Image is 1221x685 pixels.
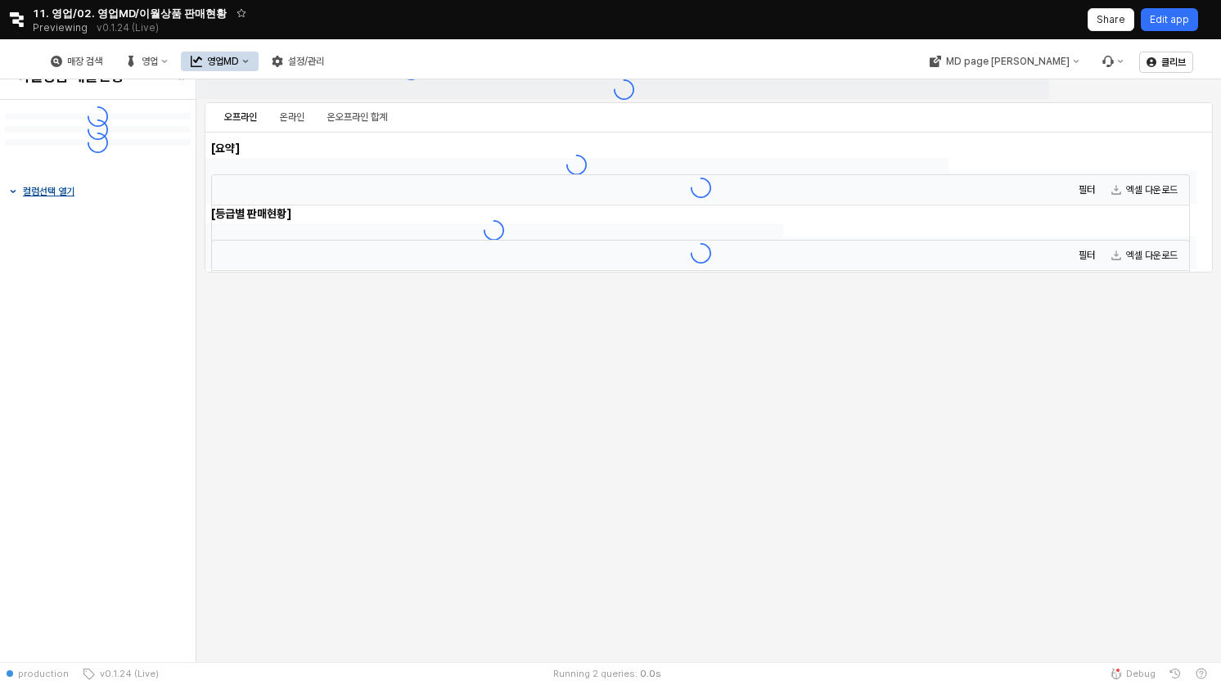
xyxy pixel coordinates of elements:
[211,206,363,221] h6: [등급별 판매현황]
[95,667,159,680] span: v0.1.24 (Live)
[75,662,165,685] button: v0.1.24 (Live)
[233,5,250,21] button: Add app to favorites
[8,185,187,198] button: 컬럼선택 열기
[919,52,1088,71] div: MD page 이동
[280,107,304,127] div: 온라인
[1161,56,1186,69] p: 클리브
[33,20,88,36] span: Previewing
[1162,662,1188,685] button: History
[67,56,102,67] div: 매장 검색
[181,52,259,71] button: 영업MD
[640,667,661,680] span: 0.0 s
[33,5,227,21] span: 11. 영업/02. 영업MD/이월상품 판매현황
[1126,667,1156,680] span: Debug
[33,16,168,39] div: Previewing v0.1.24 (Live)
[270,107,314,127] div: 온라인
[262,52,334,71] button: 설정/관리
[41,52,112,71] button: 매장 검색
[142,56,158,67] div: 영업
[115,52,178,71] button: 영업
[327,107,387,127] div: 온오프라인 합계
[211,141,281,155] h6: [요약]
[1092,52,1133,71] div: Menu item 6
[1141,8,1198,31] button: Edit app
[224,107,257,127] div: 오프라인
[88,16,168,39] button: Releases and History
[207,56,239,67] div: 영업MD
[318,107,397,127] div: 온오프라인 합계
[97,21,159,34] p: v0.1.24 (Live)
[1088,8,1134,31] button: Share app
[196,53,1221,662] main: App Frame
[945,56,1069,67] div: MD page [PERSON_NAME]
[288,56,324,67] div: 설정/관리
[18,667,69,680] span: production
[1103,662,1162,685] button: Debug
[1139,52,1193,73] button: 클리브
[1097,13,1125,26] p: Share
[919,52,1088,71] button: MD page [PERSON_NAME]
[1188,662,1214,685] button: Help
[214,107,267,127] div: 오프라인
[23,185,74,198] p: 컬럼선택 열기
[553,667,638,680] div: Running 2 queries:
[1150,13,1189,26] p: Edit app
